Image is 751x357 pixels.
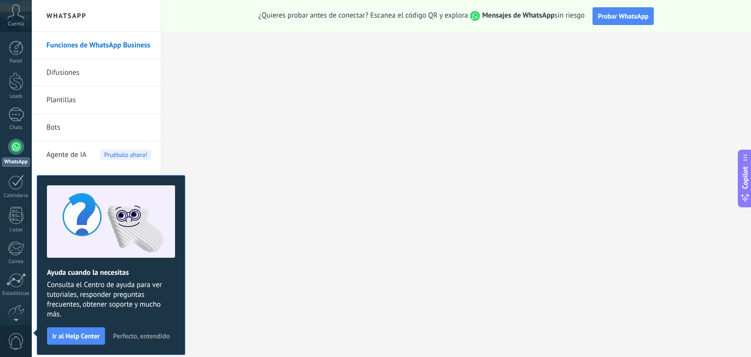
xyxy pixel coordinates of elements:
[109,329,174,343] button: Perfecto, entendido
[259,11,585,21] span: ¿Quieres probar antes de conectar? Escanea el código QR y explora sin riesgo
[2,259,30,265] div: Correo
[100,150,151,160] span: Pruébalo ahora!
[32,114,161,141] li: Bots
[32,32,161,59] li: Funciones de WhatsApp Business
[46,59,151,87] a: Difusiones
[2,227,30,233] div: Listas
[740,167,750,189] span: Copilot
[47,268,175,277] h2: Ayuda cuando la necesitas
[46,32,151,59] a: Funciones de WhatsApp Business
[52,333,100,339] span: Ir al Help Center
[46,141,87,169] span: Agente de IA
[598,12,649,21] span: Probar WhatsApp
[482,11,554,20] strong: Mensajes de WhatsApp
[32,87,161,114] li: Plantillas
[47,327,105,345] button: Ir al Help Center
[593,7,654,25] button: Probar WhatsApp
[8,21,24,27] span: Cuenta
[2,290,30,297] div: Estadísticas
[47,280,175,319] span: Consulta el Centro de ayuda para ver tutoriales, responder preguntas frecuentes, obtener soporte ...
[2,93,30,100] div: Leads
[113,333,170,339] span: Perfecto, entendido
[46,114,151,141] a: Bots
[46,141,151,169] a: Agente de IAPruébalo ahora!
[32,141,161,168] li: Agente de IA
[2,58,30,65] div: Panel
[46,87,151,114] a: Plantillas
[32,59,161,87] li: Difusiones
[2,125,30,131] div: Chats
[2,193,30,199] div: Calendario
[2,157,30,167] div: WhatsApp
